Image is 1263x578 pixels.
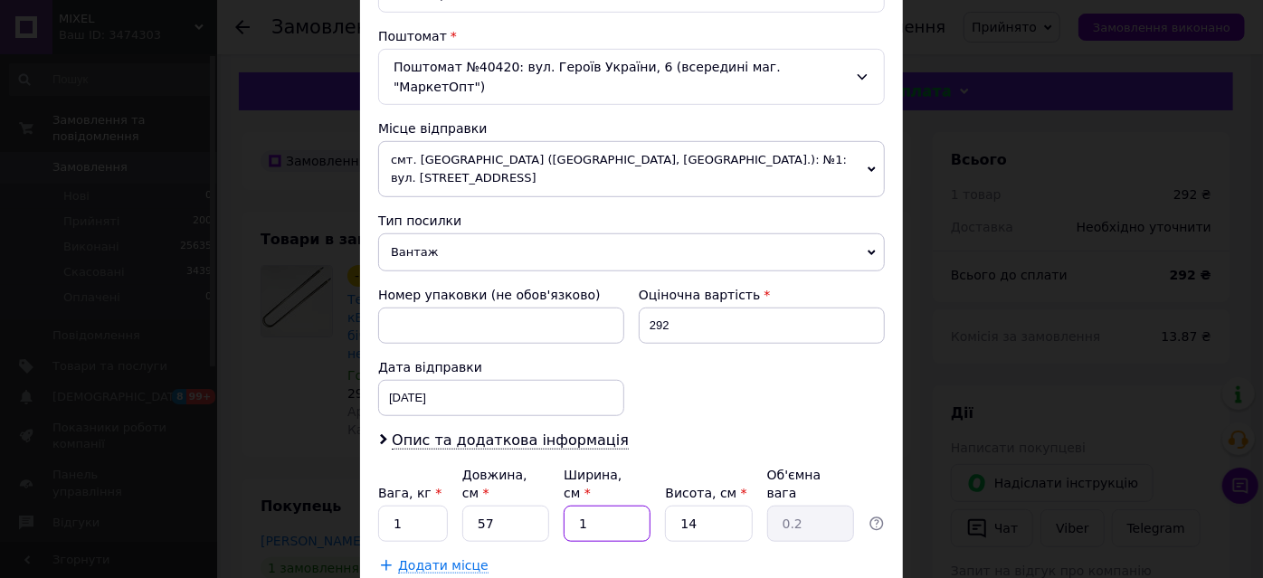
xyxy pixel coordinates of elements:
span: Додати місце [398,558,489,573]
div: Поштомат [378,27,885,45]
span: смт. [GEOGRAPHIC_DATA] ([GEOGRAPHIC_DATA], [GEOGRAPHIC_DATA].): №1: вул. [STREET_ADDRESS] [378,141,885,197]
div: Дата відправки [378,358,624,376]
div: Оціночна вартість [639,286,885,304]
span: Опис та додаткова інформація [392,431,629,450]
span: Тип посилки [378,213,461,228]
span: Вантаж [378,233,885,271]
label: Вага, кг [378,486,442,500]
div: Поштомат №40420: вул. Героїв України, 6 (всередині маг. "МаркетОпт") [378,49,885,105]
span: Місце відправки [378,121,488,136]
div: Номер упаковки (не обов'язково) [378,286,624,304]
label: Довжина, см [462,468,527,500]
label: Ширина, см [564,468,622,500]
label: Висота, см [665,486,746,500]
div: Об'ємна вага [767,466,854,502]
